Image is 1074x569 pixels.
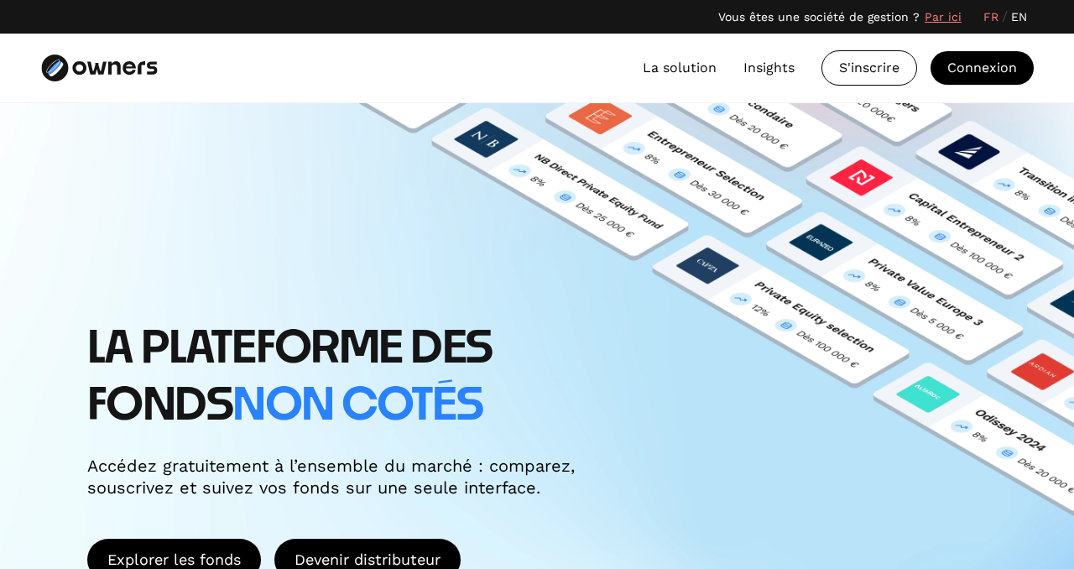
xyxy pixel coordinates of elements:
[983,8,998,26] a: FR
[822,51,916,85] div: S'inscrire
[1011,8,1027,26] a: EN
[931,51,1034,85] a: Connexion
[643,58,717,78] a: La solution
[232,384,482,428] span: non cotés
[1002,7,1008,27] div: /
[925,8,962,26] a: Par ici
[743,58,795,78] a: Insights
[821,50,917,86] a: S'inscrire
[718,8,920,26] div: Vous êtes une société de gestion ?
[87,455,582,499] div: Accédez gratuitement à l’ensemble du marché : comparez, souscrivez et suivez vos fonds sur une se...
[87,321,658,435] h1: LA PLATEFORME DES FONDS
